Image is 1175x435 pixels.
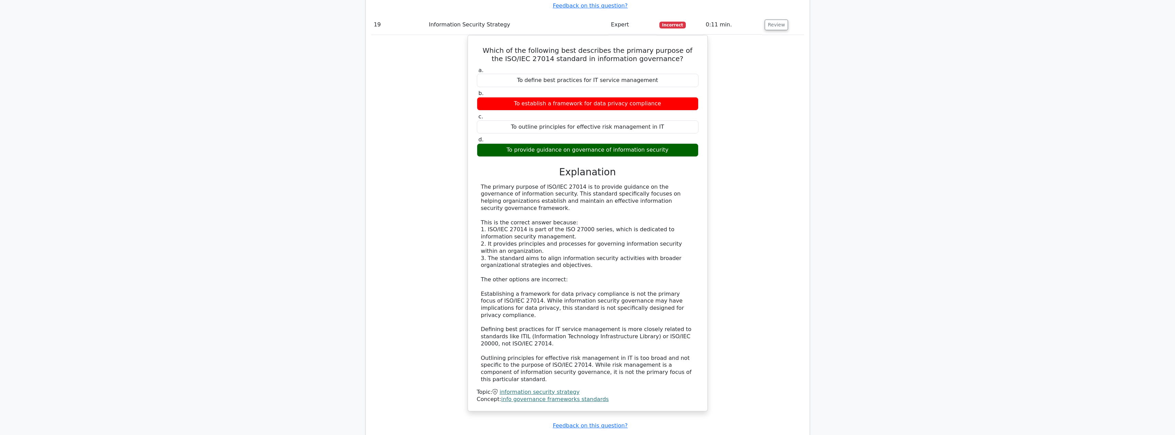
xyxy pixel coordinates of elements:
a: Feedback on this question? [553,422,627,429]
span: c. [479,113,483,120]
div: The primary purpose of ISO/IEC 27014 is to provide guidance on the governance of information secu... [481,184,694,383]
td: 0:11 min. [703,15,762,35]
span: d. [479,136,484,143]
div: To establish a framework for data privacy compliance [477,97,698,110]
a: information security strategy [500,389,579,395]
td: Information Security Strategy [426,15,608,35]
span: b. [479,90,484,96]
h5: Which of the following best describes the primary purpose of the ISO/IEC 27014 standard in inform... [476,46,699,63]
td: Expert [608,15,657,35]
a: info governance frameworks standards [501,396,609,402]
div: To define best practices for IT service management [477,74,698,87]
span: Incorrect [659,22,686,28]
a: Feedback on this question? [553,2,627,9]
span: a. [479,67,484,73]
h3: Explanation [481,166,694,178]
div: Topic: [477,389,698,396]
div: Concept: [477,396,698,403]
div: To provide guidance on governance of information security [477,143,698,157]
div: To outline principles for effective risk management in IT [477,120,698,134]
td: 19 [371,15,426,35]
button: Review [765,20,788,30]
